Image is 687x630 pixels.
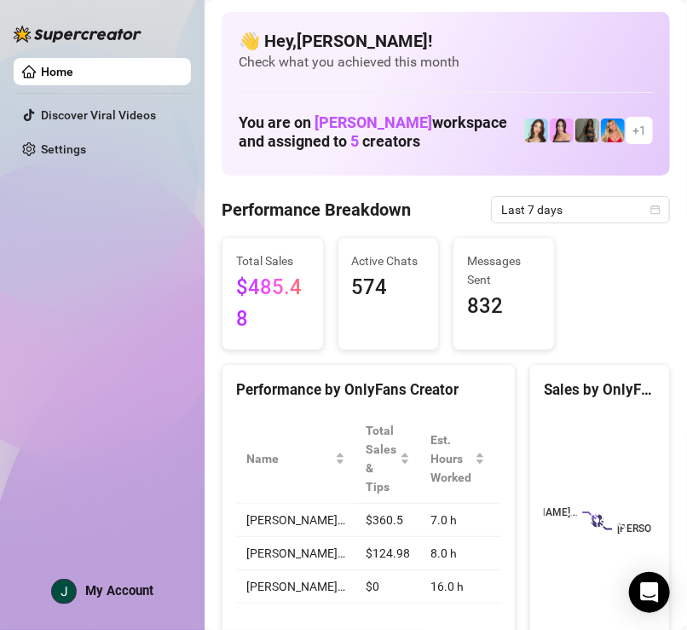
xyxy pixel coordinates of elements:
th: Sales / Hour [495,414,560,504]
img: Brandy [575,118,599,142]
td: 7.0 h [420,504,495,537]
span: Name [246,449,332,468]
td: $51.5 [495,504,560,537]
a: Home [41,65,73,78]
th: Total Sales & Tips [355,414,420,504]
span: calendar [650,205,661,215]
text: [PERSON_NAME]… [493,506,578,518]
td: $360.5 [355,504,420,537]
img: Rynn [550,118,574,142]
td: [PERSON_NAME]… [236,537,355,570]
a: Settings [41,142,86,156]
td: [PERSON_NAME]… [236,504,355,537]
span: Check what you achieved this month [239,53,653,72]
span: Active Chats [352,251,425,270]
h1: You are on workspace and assigned to creators [239,113,523,151]
span: + 1 [632,121,646,140]
div: Performance by OnlyFans Creator [236,379,501,402]
span: 574 [352,272,425,304]
div: Sales by OnlyFans Creator [544,379,655,402]
td: $0 [495,570,560,604]
div: Est. Hours Worked [430,431,471,487]
td: $15.62 [495,537,560,570]
img: logo-BBDzfeDw.svg [14,26,141,43]
span: Last 7 days [501,197,660,223]
h4: Performance Breakdown [222,198,411,222]
img: ACg8ocKE3QRcWOPrhiQUyB7E4eUn0qvblem-Ffwp28BQaw988qDnqQ=s96-c [52,580,76,604]
span: 832 [467,291,540,323]
span: $485.48 [236,272,309,336]
span: 5 [350,132,359,150]
span: Total Sales & Tips [366,421,396,496]
img: Amelia [524,118,548,142]
h4: 👋 Hey, [PERSON_NAME] ! [239,29,653,53]
img: Ashley [601,118,625,142]
td: $124.98 [355,537,420,570]
td: $0 [355,570,420,604]
td: 8.0 h [420,537,495,570]
a: Discover Viral Videos [41,108,156,122]
td: 16.0 h [420,570,495,604]
td: [PERSON_NAME]… [236,570,355,604]
th: Name [236,414,355,504]
span: Total Sales [236,251,309,270]
span: My Account [85,583,153,598]
div: Open Intercom Messenger [629,572,670,613]
span: Messages Sent [467,251,540,289]
span: [PERSON_NAME] [315,113,432,131]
